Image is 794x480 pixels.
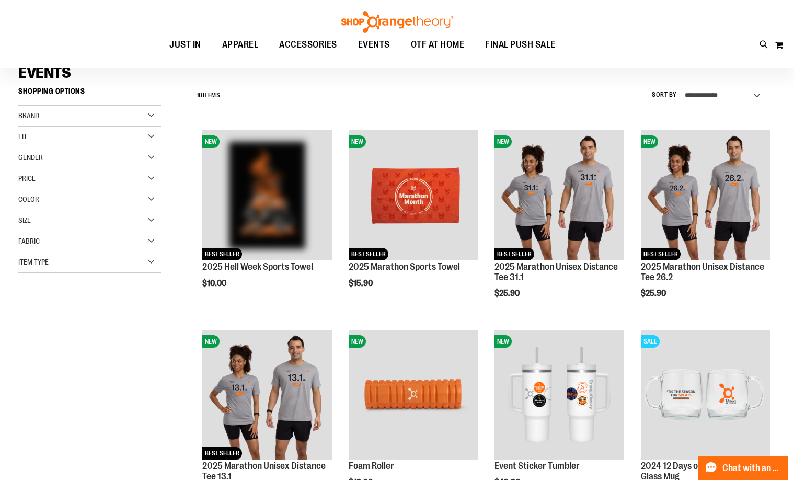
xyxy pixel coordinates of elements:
span: 10 [197,92,203,99]
div: product [343,125,484,314]
span: NEW [641,135,658,148]
span: BEST SELLER [202,447,242,460]
a: FINAL PUSH SALE [475,33,566,57]
a: ACCESSORIES [269,33,348,57]
span: Chat with an Expert [722,463,781,473]
a: Main image of 2024 12 Days of Fitness 13 oz Glass MugSALE [641,330,770,461]
a: 2025 Marathon Unisex Distance Tee 26.2 [641,261,764,282]
span: ACCESSORIES [279,33,337,56]
span: NEW [202,335,220,348]
img: 2025 Marathon Unisex Distance Tee 26.2 [641,130,770,260]
span: NEW [349,335,366,348]
span: BEST SELLER [641,248,681,260]
span: Size [18,216,31,224]
span: BEST SELLER [349,248,388,260]
img: Shop Orangetheory [340,11,455,33]
span: BEST SELLER [494,248,534,260]
span: $25.90 [641,289,668,298]
span: FINAL PUSH SALE [485,33,556,56]
span: Fabric [18,237,40,245]
a: Event Sticker Tumbler [494,461,580,471]
a: EVENTS [348,33,400,56]
a: 2025 Hell Week Sports Towel [202,261,313,272]
span: APPAREL [222,33,259,56]
a: 2025 Marathon Unisex Distance Tee 13.1NEWBEST SELLER [202,330,332,461]
div: product [489,125,629,325]
a: JUST IN [159,33,212,57]
span: $15.90 [349,279,374,288]
span: NEW [494,335,512,348]
span: Price [18,174,36,182]
span: JUST IN [169,33,201,56]
h2: Items [197,87,221,104]
span: NEW [494,135,512,148]
a: APPAREL [212,33,269,57]
button: Chat with an Expert [698,456,788,480]
img: OTF 40 oz. Sticker Tumbler [494,330,624,460]
img: OTF 2025 Hell Week Event Retail [202,130,332,260]
a: 2025 Marathon Unisex Distance Tee 31.1 [494,261,618,282]
span: BEST SELLER [202,248,242,260]
img: Foam Roller [349,330,478,460]
span: EVENTS [18,64,71,82]
span: NEW [202,135,220,148]
img: 2025 Marathon Unisex Distance Tee 31.1 [494,130,624,260]
span: OTF AT HOME [411,33,465,56]
span: SALE [641,335,660,348]
img: Main image of 2024 12 Days of Fitness 13 oz Glass Mug [641,330,770,460]
div: product [636,125,776,325]
span: Item Type [18,258,49,266]
span: Gender [18,153,43,162]
span: NEW [349,135,366,148]
div: product [197,125,337,314]
strong: Shopping Options [18,82,161,106]
a: 2025 Marathon Unisex Distance Tee 31.1NEWBEST SELLER [494,130,624,261]
label: Sort By [652,90,677,99]
a: 2025 Marathon Sports Towel [349,261,460,272]
a: OTF 40 oz. Sticker TumblerNEW [494,330,624,461]
a: OTF AT HOME [400,33,475,57]
a: Foam Roller [349,461,394,471]
span: Brand [18,111,39,120]
span: EVENTS [358,33,390,56]
span: $25.90 [494,289,521,298]
a: Foam RollerNEW [349,330,478,461]
a: OTF 2025 Hell Week Event RetailNEWBEST SELLER [202,130,332,261]
span: Fit [18,132,27,141]
span: Color [18,195,39,203]
a: 2025 Marathon Sports TowelNEWBEST SELLER [349,130,478,261]
img: 2025 Marathon Sports Towel [349,130,478,260]
span: $10.00 [202,279,228,288]
img: 2025 Marathon Unisex Distance Tee 13.1 [202,330,332,460]
a: 2025 Marathon Unisex Distance Tee 26.2NEWBEST SELLER [641,130,770,261]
